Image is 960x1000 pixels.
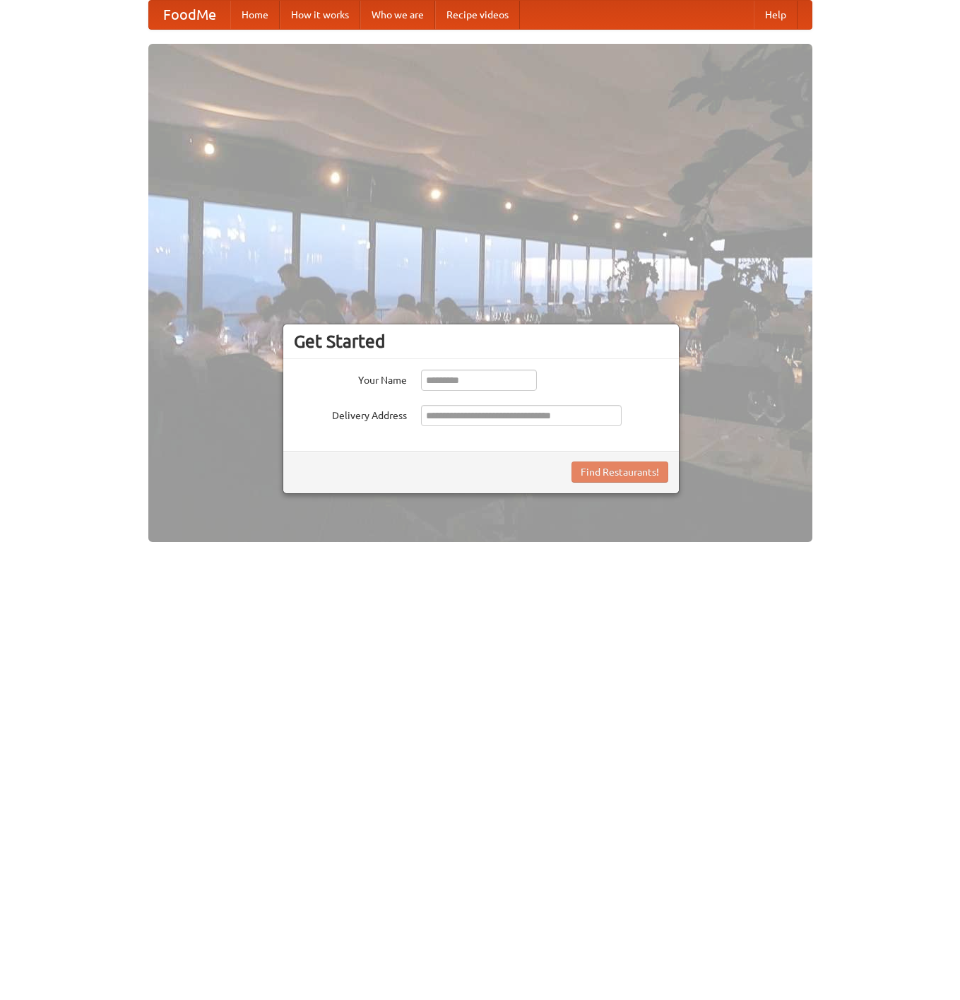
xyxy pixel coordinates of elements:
[360,1,435,29] a: Who we are
[280,1,360,29] a: How it works
[435,1,520,29] a: Recipe videos
[294,331,668,352] h3: Get Started
[294,405,407,423] label: Delivery Address
[294,370,407,387] label: Your Name
[754,1,798,29] a: Help
[230,1,280,29] a: Home
[149,1,230,29] a: FoodMe
[571,461,668,483] button: Find Restaurants!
